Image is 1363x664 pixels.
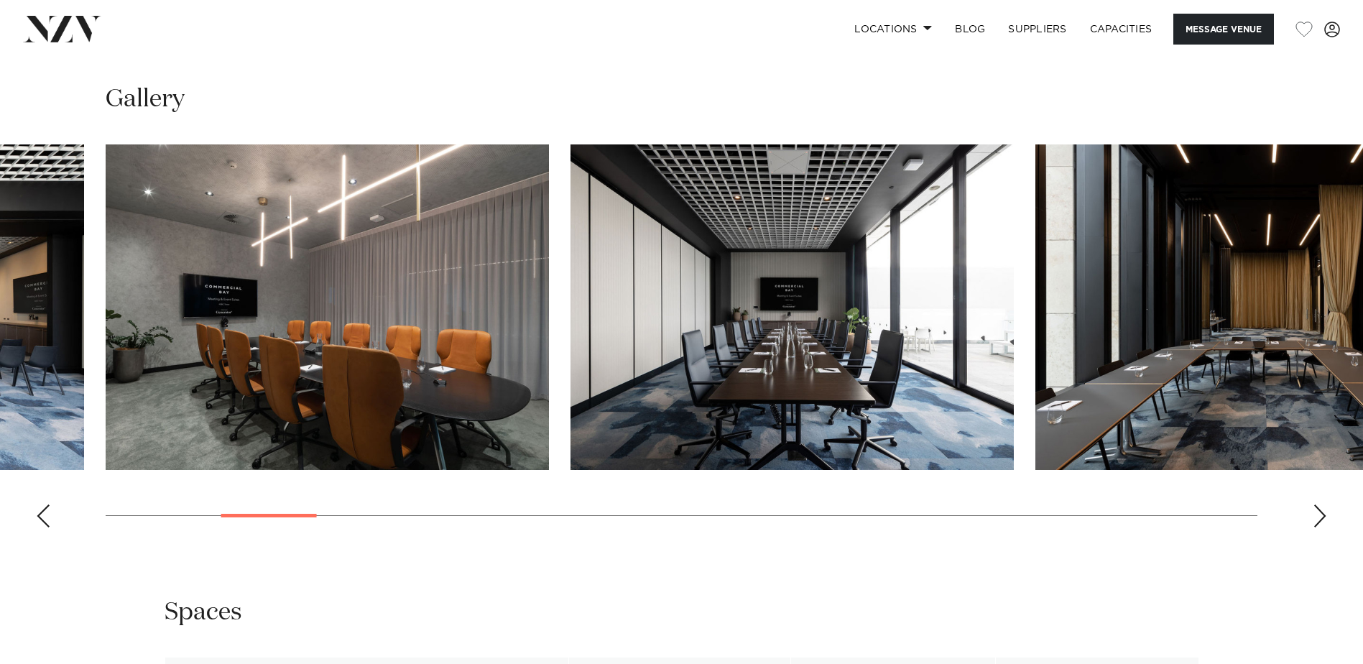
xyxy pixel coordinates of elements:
[165,596,242,629] h2: Spaces
[1173,14,1274,45] button: Message Venue
[1078,14,1164,45] a: Capacities
[997,14,1078,45] a: SUPPLIERS
[106,83,185,116] h2: Gallery
[23,16,101,42] img: nzv-logo.png
[106,144,549,470] swiper-slide: 4 / 30
[843,14,943,45] a: Locations
[943,14,997,45] a: BLOG
[570,144,1014,470] swiper-slide: 5 / 30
